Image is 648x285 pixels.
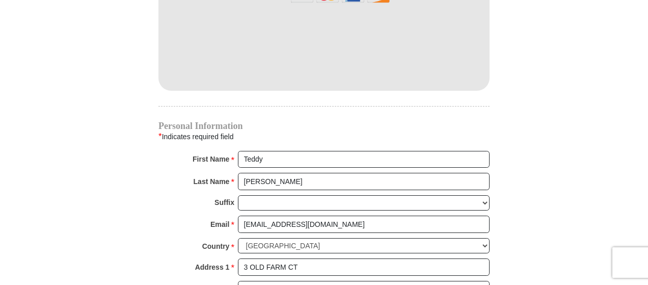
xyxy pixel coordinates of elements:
strong: Address 1 [195,260,230,274]
div: Indicates required field [158,130,490,143]
strong: First Name [193,152,229,166]
strong: Email [210,217,229,231]
h4: Personal Information [158,122,490,130]
strong: Suffix [214,195,234,210]
strong: Last Name [194,174,230,189]
strong: Country [202,239,230,253]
